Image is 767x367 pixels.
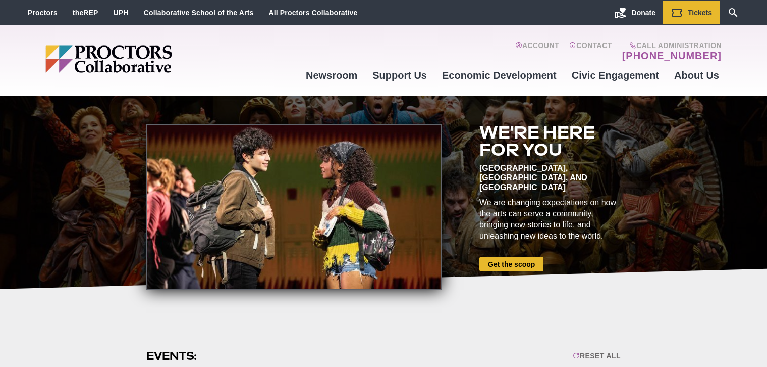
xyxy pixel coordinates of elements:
[146,348,198,364] h2: Events:
[434,62,564,89] a: Economic Development
[688,9,712,17] span: Tickets
[622,50,722,62] a: [PHONE_NUMBER]
[479,257,543,271] a: Get the scoop
[569,41,612,62] a: Contact
[365,62,434,89] a: Support Us
[479,124,621,158] h2: We're here for you
[720,1,747,24] a: Search
[619,41,722,50] span: Call Administration
[73,9,98,17] a: theREP
[663,1,720,24] a: Tickets
[479,197,621,242] div: We are changing expectations on how the arts can serve a community, bringing new stories to life,...
[114,9,129,17] a: UPH
[607,1,663,24] a: Donate
[479,163,621,192] div: [GEOGRAPHIC_DATA], [GEOGRAPHIC_DATA], and [GEOGRAPHIC_DATA]
[573,352,621,360] div: Reset All
[144,9,254,17] a: Collaborative School of the Arts
[564,62,667,89] a: Civic Engagement
[667,62,727,89] a: About Us
[28,9,58,17] a: Proctors
[298,62,365,89] a: Newsroom
[632,9,655,17] span: Donate
[45,45,250,73] img: Proctors logo
[515,41,559,62] a: Account
[268,9,357,17] a: All Proctors Collaborative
